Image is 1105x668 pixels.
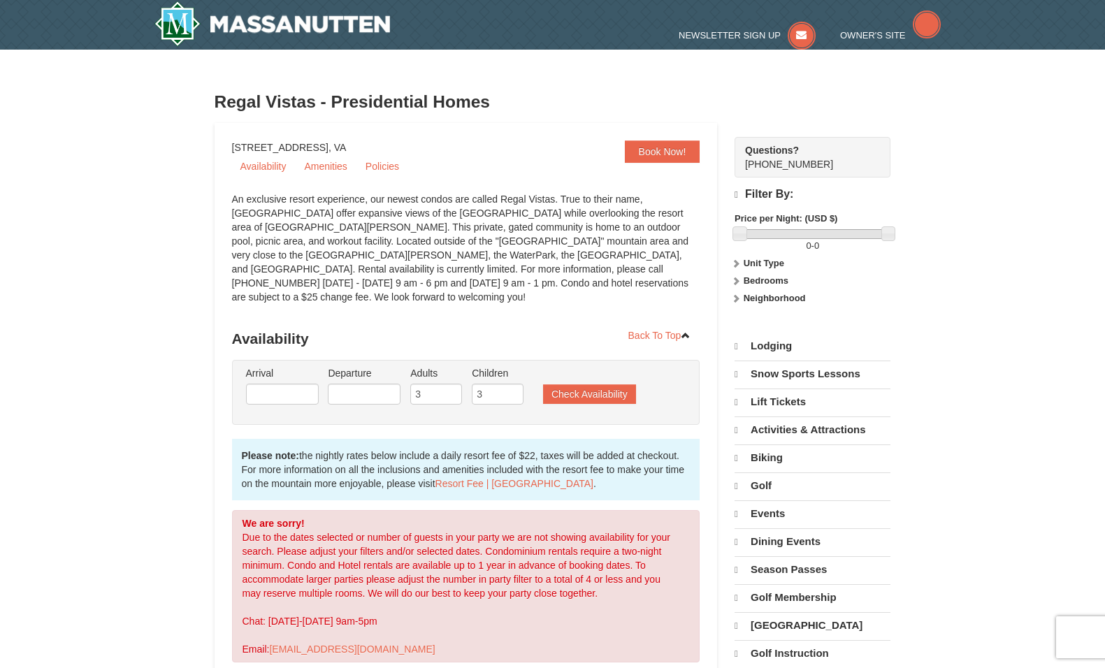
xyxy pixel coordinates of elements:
strong: Unit Type [744,258,784,268]
a: Events [735,500,890,527]
a: Season Passes [735,556,890,583]
a: Back To Top [619,325,700,346]
strong: Questions? [745,145,799,156]
a: Massanutten Resort [154,1,391,46]
a: Amenities [296,156,355,177]
strong: Please note: [242,450,299,461]
button: Check Availability [543,384,636,404]
div: the nightly rates below include a daily resort fee of $22, taxes will be added at checkout. For m... [232,439,700,500]
span: Owner's Site [840,30,906,41]
a: Dining Events [735,528,890,555]
img: Massanutten Resort Logo [154,1,391,46]
a: Lift Tickets [735,389,890,415]
span: Newsletter Sign Up [679,30,781,41]
span: 0 [814,240,819,251]
label: Adults [410,366,462,380]
div: An exclusive resort experience, our newest condos are called Regal Vistas. True to their name, [G... [232,192,700,318]
a: Book Now! [625,140,700,163]
h3: Regal Vistas - Presidential Homes [215,88,891,116]
label: Departure [328,366,400,380]
a: [EMAIL_ADDRESS][DOMAIN_NAME] [269,644,435,655]
a: Golf Instruction [735,640,890,667]
a: Golf Membership [735,584,890,611]
a: Policies [357,156,407,177]
a: [GEOGRAPHIC_DATA] [735,612,890,639]
a: Newsletter Sign Up [679,30,816,41]
a: Biking [735,444,890,471]
div: Due to the dates selected or number of guests in your party we are not showing availability for y... [232,510,700,662]
strong: Price per Night: (USD $) [735,213,837,224]
label: Arrival [246,366,319,380]
a: Lodging [735,333,890,359]
a: Resort Fee | [GEOGRAPHIC_DATA] [435,478,593,489]
a: Owner's Site [840,30,941,41]
span: [PHONE_NUMBER] [745,143,865,170]
span: 0 [806,240,811,251]
label: - [735,239,890,253]
strong: Neighborhood [744,293,806,303]
strong: Bedrooms [744,275,788,286]
strong: We are sorry! [243,518,305,529]
h3: Availability [232,325,700,353]
a: Activities & Attractions [735,416,890,443]
a: Availability [232,156,295,177]
a: Golf [735,472,890,499]
label: Children [472,366,523,380]
h4: Filter By: [735,188,890,201]
a: Snow Sports Lessons [735,361,890,387]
